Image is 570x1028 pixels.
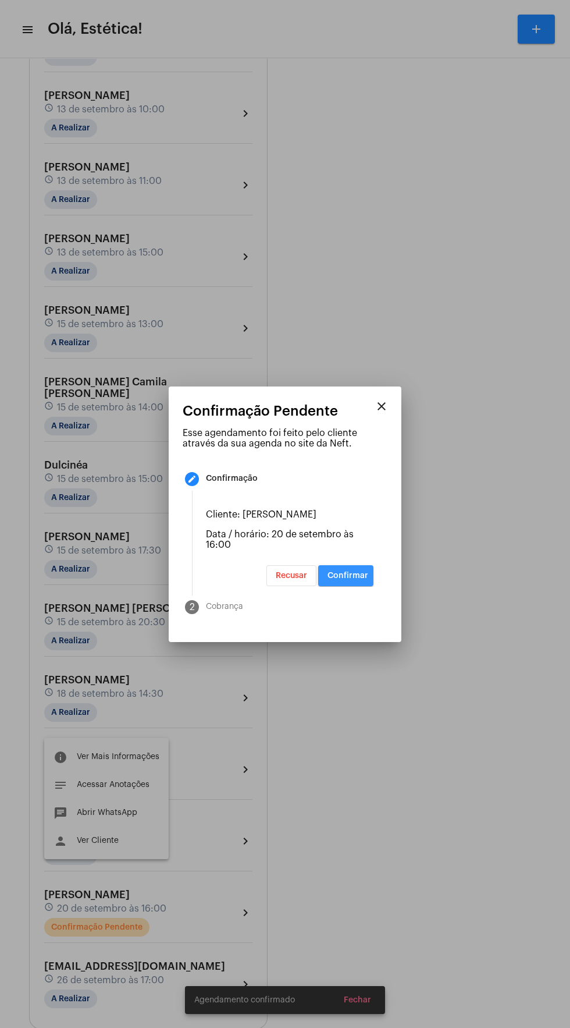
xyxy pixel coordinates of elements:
span: Confirmação Pendente [183,403,338,419]
span: Confirmar [327,572,368,580]
p: Data / horário: 20 de setembro às 16:00 [206,529,373,550]
span: Recusar [276,572,307,580]
p: Cliente: [PERSON_NAME] [206,509,373,520]
div: Confirmação [206,474,258,483]
button: Confirmar [318,565,373,586]
button: Recusar [266,565,316,586]
mat-icon: close [375,399,389,413]
mat-icon: create [187,474,197,484]
p: Esse agendamento foi feito pelo cliente através da sua agenda no site da Neft. [183,428,387,449]
div: Cobrança [206,602,243,611]
span: 2 [190,602,195,612]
